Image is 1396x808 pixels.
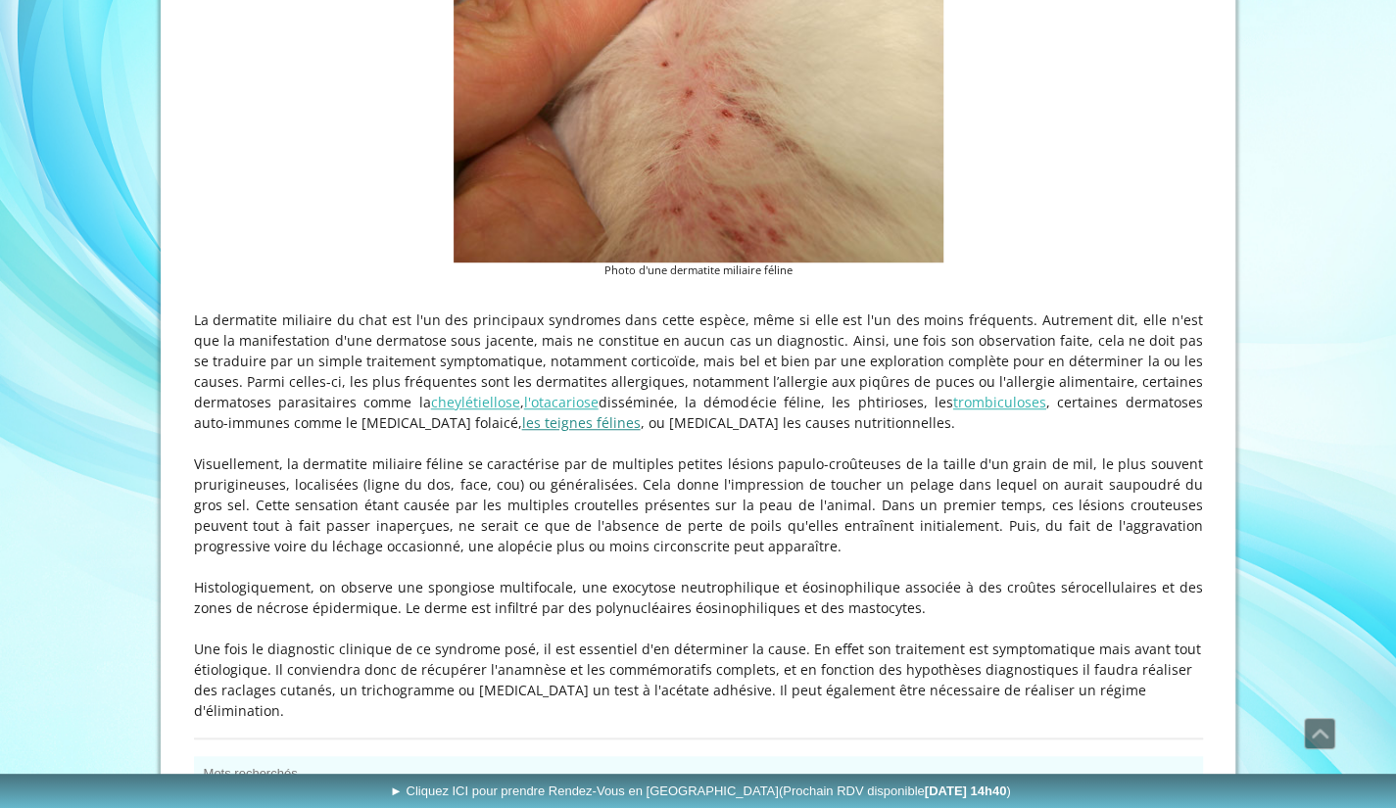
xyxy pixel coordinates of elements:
[1305,719,1334,748] span: Défiler vers le haut
[194,453,1203,556] p: Visuellement, la dermatite miliaire féline se caractérise par de multiples petites lésions papulo...
[194,756,1203,790] button: Mots recherchés
[390,784,1011,798] span: ► Cliquez ICI pour prendre Rendez-Vous en [GEOGRAPHIC_DATA]
[454,262,943,279] figcaption: Photo d'une dermatite miliaire féline
[522,413,641,432] a: les teignes félines
[194,639,1203,721] p: Une fois le diagnostic clinique de ce syndrome posé, il est essentiel d'en déterminer la cause. E...
[953,393,1046,411] a: trombiculoses
[524,393,599,411] a: l'otacariose
[431,393,520,411] a: cheylétiellose
[1304,718,1335,749] a: Défiler vers le haut
[779,784,1011,798] span: (Prochain RDV disponible )
[194,309,1203,433] p: La dermatite miliaire du chat est l'un des principaux syndromes dans cette espèce, même si elle e...
[925,784,1007,798] b: [DATE] 14h40
[194,577,1203,618] p: Histologiquement, on observe une spongiose multifocale, une exocytose neutrophilique et éosinophi...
